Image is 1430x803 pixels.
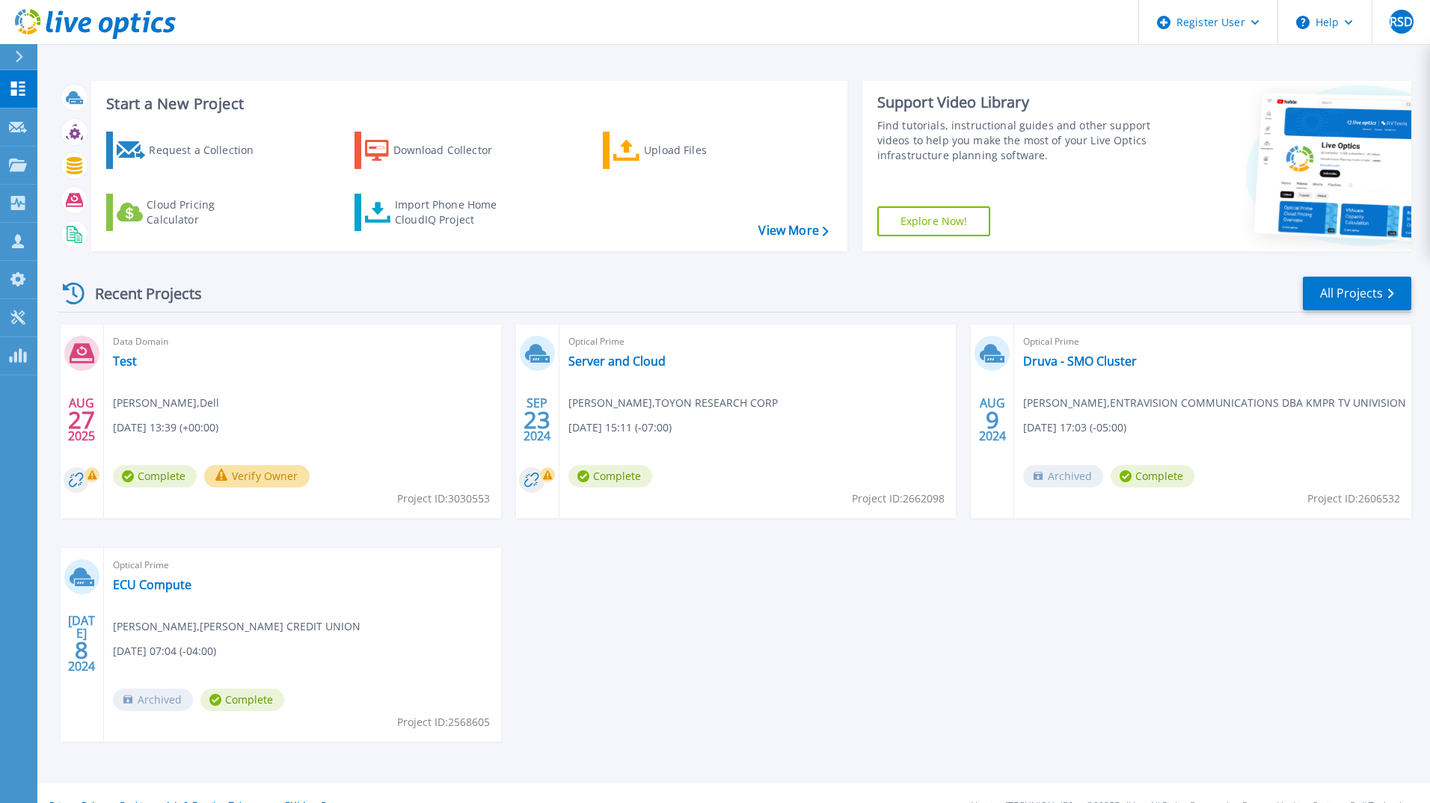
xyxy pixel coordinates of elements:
[355,132,521,169] a: Download Collector
[978,393,1007,447] div: AUG 2024
[147,197,266,227] div: Cloud Pricing Calculator
[106,194,273,231] a: Cloud Pricing Calculator
[568,395,778,411] span: [PERSON_NAME] , TOYON RESEARCH CORP
[1023,333,1402,350] span: Optical Prime
[877,206,991,236] a: Explore Now!
[68,413,95,426] span: 27
[524,413,550,426] span: 23
[568,419,672,436] span: [DATE] 15:11 (-07:00)
[644,135,764,165] div: Upload Files
[113,395,219,411] span: [PERSON_NAME] , Dell
[393,135,513,165] div: Download Collector
[149,135,268,165] div: Request a Collection
[986,413,999,426] span: 9
[877,93,1157,112] div: Support Video Library
[67,393,96,447] div: AUG 2025
[603,132,770,169] a: Upload Files
[1023,419,1126,436] span: [DATE] 17:03 (-05:00)
[75,644,88,656] span: 8
[1111,465,1194,487] span: Complete
[106,96,828,112] h3: Start a New Project
[1023,354,1137,369] a: Druva - SMO Cluster
[113,465,197,487] span: Complete
[106,132,273,169] a: Request a Collection
[113,618,360,635] span: [PERSON_NAME] , [PERSON_NAME] CREDIT UNION
[1023,465,1103,487] span: Archived
[568,333,948,350] span: Optical Prime
[568,354,666,369] a: Server and Cloud
[204,465,310,487] button: Verify Owner
[1390,16,1413,28] span: RSD
[758,224,828,238] a: View More
[113,354,137,369] a: Test
[113,577,191,592] a: ECU Compute
[113,643,216,659] span: [DATE] 07:04 (-04:00)
[200,689,284,711] span: Complete
[568,465,652,487] span: Complete
[395,197,512,227] div: Import Phone Home CloudIQ Project
[113,689,193,711] span: Archived
[852,490,945,507] span: Project ID: 2662098
[1023,395,1406,411] span: [PERSON_NAME] , ENTRAVISION COMMUNICATIONS DBA KMPR TV UNIVISION
[397,714,490,730] span: Project ID: 2568605
[58,275,222,312] div: Recent Projects
[523,393,551,447] div: SEP 2024
[397,490,490,507] span: Project ID: 3030553
[113,557,492,573] span: Optical Prime
[113,333,492,350] span: Data Domain
[877,118,1157,163] div: Find tutorials, instructional guides and other support videos to help you make the most of your L...
[1303,277,1411,310] a: All Projects
[113,419,218,436] span: [DATE] 13:39 (+00:00)
[67,616,96,671] div: [DATE] 2024
[1307,490,1400,507] span: Project ID: 2606532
